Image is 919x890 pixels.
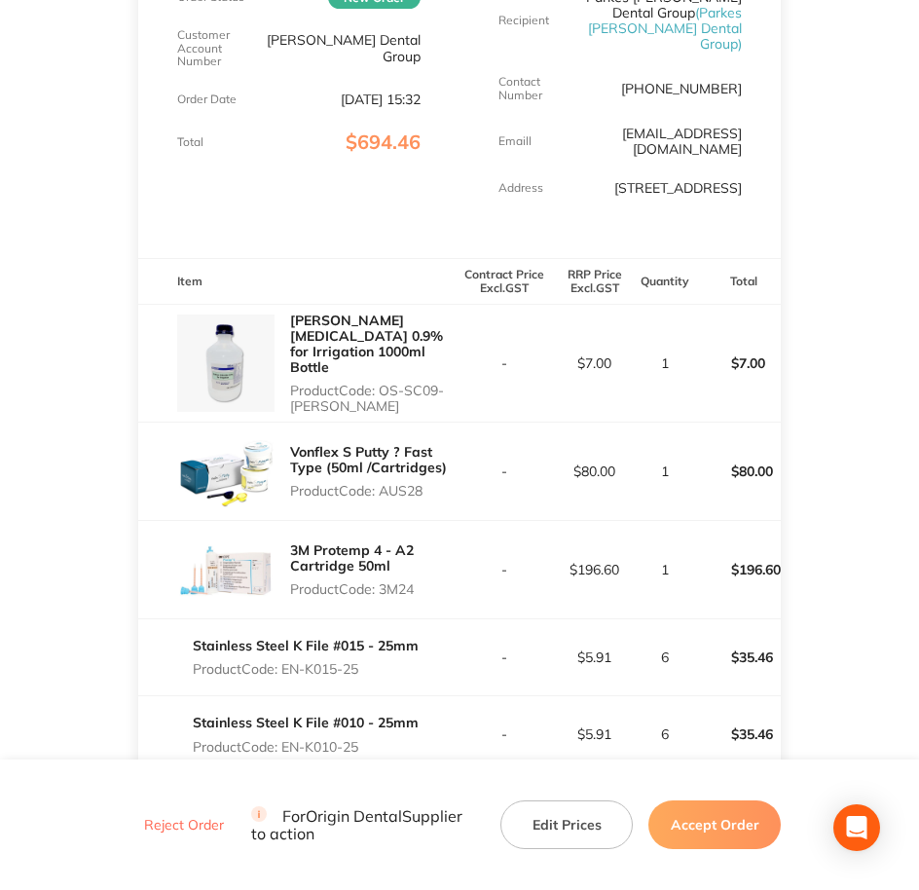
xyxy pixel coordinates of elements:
p: $7.00 [692,340,781,387]
span: $694.46 [346,130,421,154]
button: Reject Order [138,817,230,834]
p: - [460,355,549,371]
th: Item [138,259,459,305]
p: Total [177,135,203,149]
p: 1 [641,355,690,371]
th: Total [691,259,782,305]
a: Stainless Steel K File #010 - 25mm [193,714,419,731]
p: - [460,464,549,479]
th: Contract Price Excl. GST [459,259,550,305]
p: Product Code: 3M24 [290,581,459,597]
p: [STREET_ADDRESS] [614,180,742,196]
img: bnNvbGdxeQ [177,423,275,520]
p: Product Code: AUS28 [290,483,459,499]
p: [DATE] 15:32 [341,92,421,107]
th: RRP Price Excl. GST [550,259,641,305]
p: 6 [641,726,690,742]
p: $80.00 [551,464,640,479]
p: $5.91 [551,726,640,742]
p: Customer Account Number [177,28,258,68]
p: $7.00 [551,355,640,371]
p: - [460,562,549,577]
p: For Origin Dental Supplier to action [251,806,478,843]
p: [PHONE_NUMBER] [621,81,742,96]
a: [EMAIL_ADDRESS][DOMAIN_NAME] [622,125,742,158]
p: $196.60 [551,562,640,577]
p: Address [498,181,543,195]
a: 3M Protemp 4 - A2 Cartridge 50ml [290,541,414,575]
p: Recipient [498,14,549,27]
p: $5.91 [551,649,640,665]
p: 6 [641,649,690,665]
p: - [460,726,549,742]
a: Stainless Steel K File #015 - 25mm [193,637,419,654]
th: Quantity [640,259,691,305]
button: Accept Order [648,800,781,849]
p: Order Date [177,93,237,106]
p: - [460,649,549,665]
p: $35.46 [692,711,781,758]
button: Edit Prices [500,800,633,849]
img: OXdvcnVxYQ [177,315,275,412]
p: Emaill [498,134,532,148]
p: $196.60 [692,546,781,593]
img: YmR3Znhpdg [177,521,275,618]
a: [PERSON_NAME] [MEDICAL_DATA] 0.9% for Irrigation 1000ml Bottle [290,312,443,376]
p: Product Code: OS-SC09-[PERSON_NAME] [290,383,459,414]
p: 1 [641,464,690,479]
p: $35.46 [692,634,781,681]
p: $80.00 [692,448,781,495]
p: [PERSON_NAME] Dental Group [258,32,421,63]
span: ( Parkes [PERSON_NAME] Dental Group ) [588,4,742,53]
p: Product Code: EN-K015-25 [193,661,419,677]
div: Open Intercom Messenger [833,804,880,851]
a: Vonflex S Putty ? Fast Type (50ml /Cartridges) [290,443,447,476]
p: Contact Number [498,75,579,102]
p: 1 [641,562,690,577]
p: Product Code: EN-K010-25 [193,739,419,755]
